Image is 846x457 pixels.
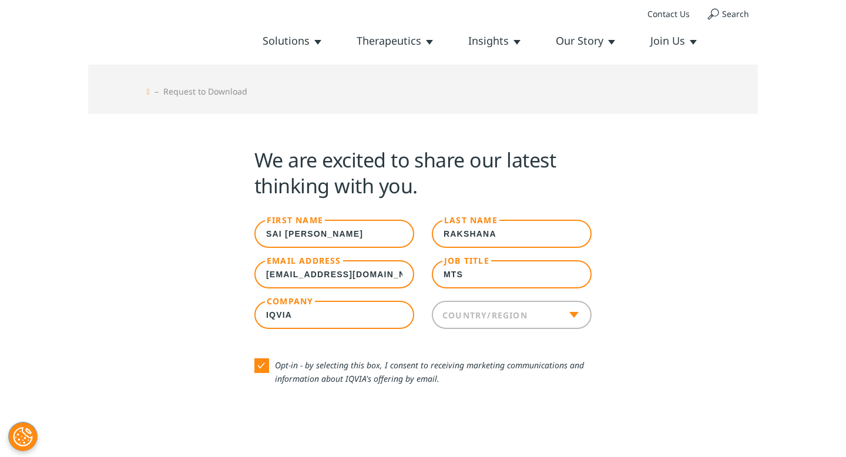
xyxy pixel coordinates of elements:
[556,33,615,48] a: Our Story
[265,212,325,227] label: First Name
[265,293,315,308] label: Company
[442,309,528,320] label: Country/Region
[357,33,433,48] a: Therapeutics
[163,86,247,97] h1: Request to Download
[707,8,719,20] img: search.svg
[254,147,592,199] h4: We are excited to share our latest thinking with you.
[265,253,343,267] label: Email Address
[442,212,499,227] label: Last Name
[254,398,433,443] iframe: reCAPTCHA
[8,422,38,451] button: Cookies Settings
[254,358,592,385] label: Opt-in - by selecting this box, I consent to receiving marketing communications and information a...
[442,253,491,267] label: Job Title
[650,33,697,48] a: Join Us
[263,33,321,48] a: Solutions
[468,33,521,48] a: Insights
